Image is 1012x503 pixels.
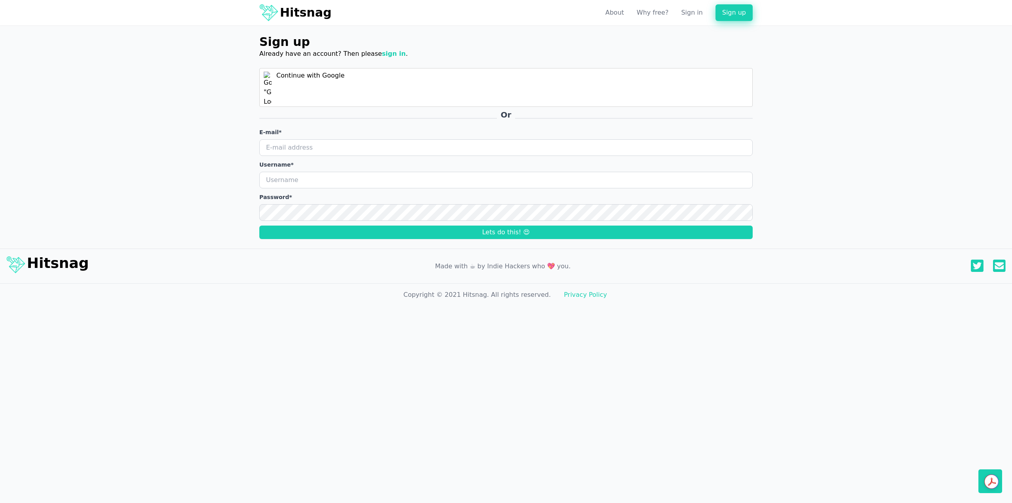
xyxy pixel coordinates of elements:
[27,255,89,274] p: Hitsnag
[404,290,551,300] span: Copyright © 2021 Hitsnag. All rights reserved.
[280,5,332,20] h1: Hitsnag
[556,2,591,9] span: Give Feedback
[259,172,753,188] input: Username
[206,262,806,271] p: Made with ☕ by Indie Hackers who 💖 you.
[382,50,406,57] a: sign in
[6,255,25,274] img: logo.png
[259,68,753,107] a: Google "G" Logo Continue with Google
[564,290,607,300] a: Privacy Policy
[259,139,753,156] input: E-mail address
[259,226,753,239] button: Lets do this! 😍
[605,8,624,17] a: About
[259,161,753,169] label: Username
[716,4,753,21] a: Sign up
[259,49,753,59] p: Already have an account? Then please .
[681,8,703,17] a: Sign in
[259,193,753,201] label: Password
[6,267,89,276] a: Hitsnag
[259,128,753,136] label: E-mail
[637,8,669,17] a: Why free?
[978,469,1002,493] iframe: Feedback Button
[264,72,272,106] img: Google "G" Logo
[259,3,278,22] img: Logo
[497,111,515,119] span: Or
[272,68,349,106] div: Continue with Google
[259,35,753,49] h1: Sign up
